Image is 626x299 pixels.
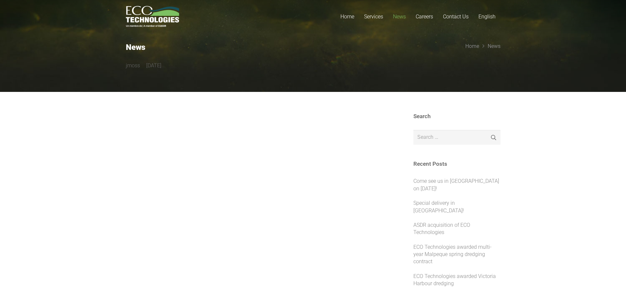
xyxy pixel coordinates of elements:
[126,6,179,27] a: logo_EcoTech_ASDR_RGB
[340,13,354,20] span: Home
[413,178,499,191] a: Come see us in [GEOGRAPHIC_DATA] on [DATE]!
[146,60,161,71] time: 8 December 2021 at 01:18:22 America/Moncton
[413,244,492,265] a: ECO Technologies awarded multi-year Malpeque spring dredging contract
[413,200,464,213] a: Special delivery in [GEOGRAPHIC_DATA]!
[126,43,365,53] h2: News
[488,43,500,49] a: News
[413,113,500,119] h3: Search
[416,13,433,20] span: Careers
[413,160,500,167] h3: Recent Posts
[413,222,470,235] a: ASDR acquisition of ECO Technologies
[465,43,479,49] a: Home
[126,60,140,71] a: jmoss
[364,13,383,20] span: Services
[478,13,496,20] span: English
[413,273,496,287] a: ECO Technologies awarded Victoria Harbour dredging
[443,13,469,20] span: Contact Us
[393,13,406,20] span: News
